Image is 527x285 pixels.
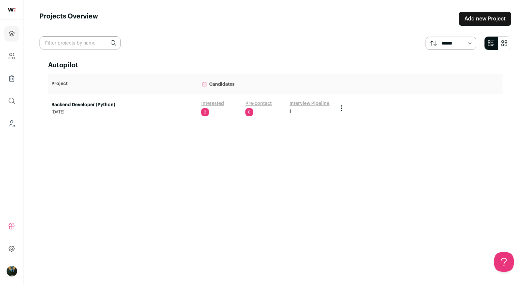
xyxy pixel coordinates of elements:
[338,104,346,112] button: Project Actions
[201,100,224,107] a: Interested
[51,102,195,108] a: Backend Developer (Python)
[51,80,195,87] p: Project
[48,61,503,70] h2: Autopilot
[8,8,15,12] img: wellfound-shorthand-0d5821cbd27db2630d0214b213865d53afaa358527fdda9d0ea32b1df1b89c2c.svg
[201,108,209,116] span: 2
[290,108,291,115] span: 1
[51,110,195,115] span: [DATE]
[4,48,19,64] a: Company and ATS Settings
[245,100,272,107] a: Pre-contact
[459,12,511,26] a: Add new Project
[40,12,98,26] h1: Projects Overview
[40,36,121,49] input: Filter projects by name
[245,108,253,116] span: 0
[201,77,331,90] p: Candidates
[4,115,19,131] a: Leads (Backoffice)
[290,100,329,107] a: Interview Pipeline
[4,71,19,86] a: Company Lists
[7,266,17,276] button: Open dropdown
[7,266,17,276] img: 12031951-medium_jpg
[494,252,514,272] iframe: Toggle Customer Support
[4,26,19,42] a: Projects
